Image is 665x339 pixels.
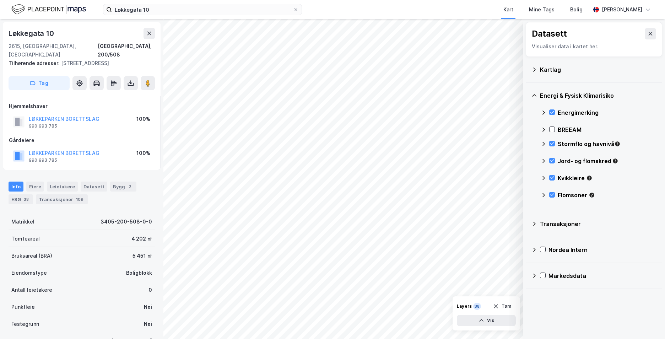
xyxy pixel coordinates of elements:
div: Eiendomstype [11,269,47,277]
div: Energimerking [558,108,656,117]
div: Tooltip anchor [612,158,618,164]
div: Stormflo og havnivå [558,140,656,148]
div: 990 993 785 [29,157,57,163]
iframe: Chat Widget [629,305,665,339]
div: Løkkegata 10 [9,28,55,39]
div: Hjemmelshaver [9,102,155,111]
div: [GEOGRAPHIC_DATA], 200/508 [98,42,155,59]
div: Kvikkleire [558,174,656,182]
div: Jord- og flomskred [558,157,656,165]
div: Layers [457,303,472,309]
div: Kartlag [540,65,656,74]
div: Tooltip anchor [586,175,593,181]
div: 109 [75,196,85,203]
div: 3405-200-508-0-0 [101,217,152,226]
div: Tooltip anchor [614,141,621,147]
div: Kart [503,5,513,14]
div: Transaksjoner [540,220,656,228]
div: Transaksjoner [36,194,88,204]
button: Tøm [488,301,516,312]
div: 38 [22,196,30,203]
div: Tomteareal [11,235,40,243]
div: Datasett [81,182,107,192]
div: 2 [126,183,134,190]
div: Nei [144,303,152,311]
div: Festegrunn [11,320,39,328]
div: [STREET_ADDRESS] [9,59,149,68]
div: Flomsoner [558,191,656,199]
div: ESG [9,194,33,204]
input: Søk på adresse, matrikkel, gårdeiere, leietakere eller personer [112,4,293,15]
div: Visualiser data i kartet her. [532,42,656,51]
button: Vis [457,315,516,326]
div: 0 [148,286,152,294]
div: 100% [136,115,150,123]
div: Bruksareal (BRA) [11,252,52,260]
div: Mine Tags [529,5,555,14]
div: 990 993 785 [29,123,57,129]
div: Energi & Fysisk Klimarisiko [540,91,656,100]
div: 2615, [GEOGRAPHIC_DATA], [GEOGRAPHIC_DATA] [9,42,98,59]
div: 38 [473,303,481,310]
div: Datasett [532,28,567,39]
div: Info [9,182,23,192]
div: 100% [136,149,150,157]
div: Punktleie [11,303,35,311]
div: Bygg [110,182,136,192]
div: Eiere [26,182,44,192]
span: Tilhørende adresser: [9,60,61,66]
div: 5 451 ㎡ [133,252,152,260]
div: [PERSON_NAME] [602,5,642,14]
div: Leietakere [47,182,78,192]
div: 4 202 ㎡ [131,235,152,243]
div: Nei [144,320,152,328]
div: Matrikkel [11,217,34,226]
div: Bolig [570,5,583,14]
div: Markedsdata [548,271,656,280]
button: Tag [9,76,70,90]
div: Boligblokk [126,269,152,277]
div: Gårdeiere [9,136,155,145]
div: Nordea Intern [548,246,656,254]
div: Tooltip anchor [589,192,595,198]
img: logo.f888ab2527a4732fd821a326f86c7f29.svg [11,3,86,16]
div: Antall leietakere [11,286,52,294]
div: BREEAM [558,125,656,134]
